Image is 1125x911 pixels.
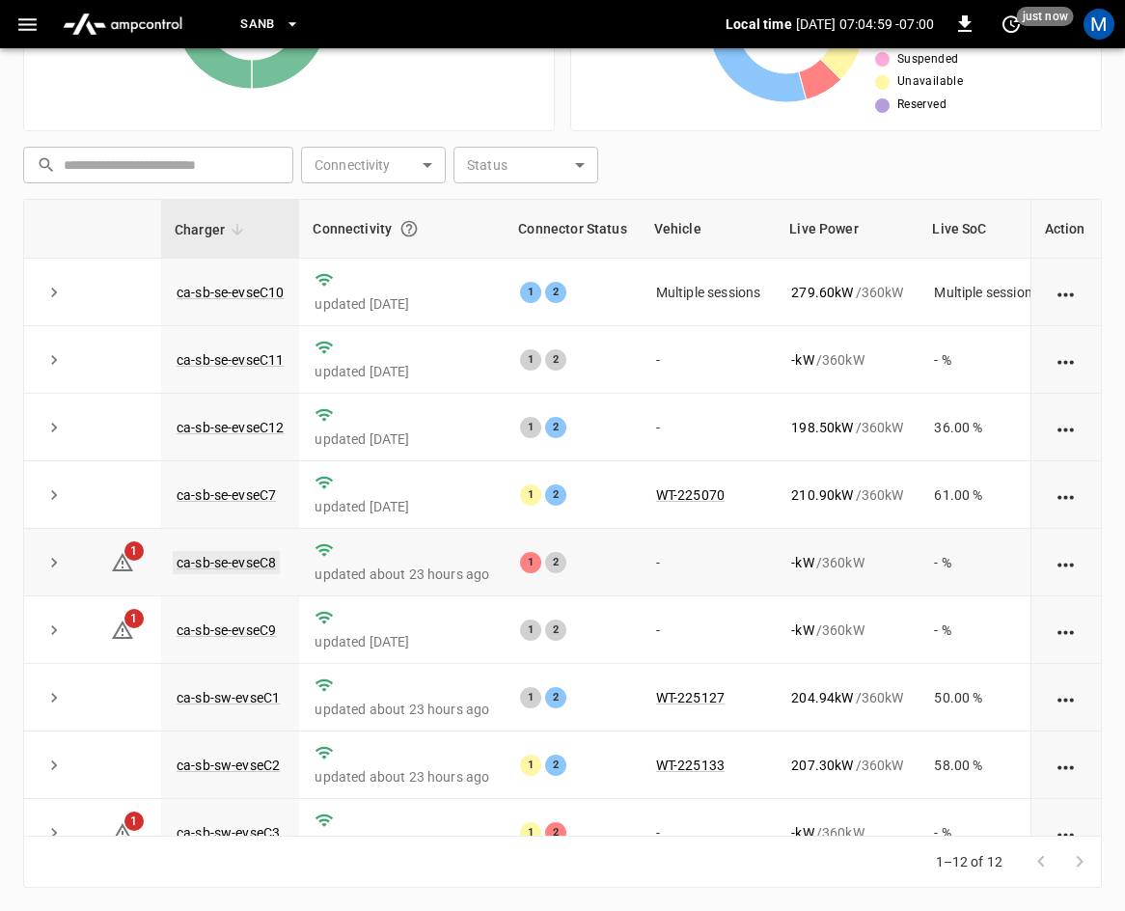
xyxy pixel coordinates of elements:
[726,14,792,34] p: Local time
[520,620,541,641] div: 1
[791,418,903,437] div: / 360 kW
[791,823,903,842] div: / 360 kW
[315,565,489,584] p: updated about 23 hours ago
[641,259,777,326] td: Multiple sessions
[40,683,69,712] button: expand row
[936,852,1003,871] p: 1–12 of 12
[520,755,541,776] div: 1
[656,487,725,503] a: WT-225070
[1030,200,1101,259] th: Action
[796,14,934,34] p: [DATE] 07:04:59 -07:00
[177,487,276,503] a: ca-sb-se-evseC7
[656,690,725,705] a: WT-225127
[177,690,280,705] a: ca-sb-sw-evseC1
[996,9,1027,40] button: set refresh interval
[641,326,777,394] td: -
[40,818,69,847] button: expand row
[791,485,903,505] div: / 360 kW
[545,822,566,843] div: 2
[520,687,541,708] div: 1
[545,687,566,708] div: 2
[791,350,903,370] div: / 360 kW
[1055,283,1079,302] div: action cell options
[919,529,1055,596] td: - %
[919,596,1055,664] td: - %
[1055,553,1079,572] div: action cell options
[40,616,69,645] button: expand row
[1017,7,1074,26] span: just now
[545,620,566,641] div: 2
[177,825,280,841] a: ca-sb-sw-evseC3
[124,541,144,561] span: 1
[545,282,566,303] div: 2
[173,551,280,574] a: ca-sb-se-evseC8
[791,553,813,572] p: - kW
[55,6,190,42] img: ampcontrol.io logo
[545,755,566,776] div: 2
[641,394,777,461] td: -
[177,352,284,368] a: ca-sb-se-evseC11
[111,824,134,840] a: 1
[392,211,426,246] button: Connection between the charger and our software.
[177,285,284,300] a: ca-sb-se-evseC10
[791,418,853,437] p: 198.50 kW
[520,822,541,843] div: 1
[919,259,1055,326] td: Multiple sessions
[776,200,919,259] th: Live Power
[545,349,566,371] div: 2
[175,218,250,241] span: Charger
[919,326,1055,394] td: - %
[313,211,491,246] div: Connectivity
[641,200,777,259] th: Vehicle
[40,481,69,510] button: expand row
[111,621,134,637] a: 1
[919,732,1055,799] td: 58.00 %
[791,756,903,775] div: / 360 kW
[1055,688,1079,707] div: action cell options
[791,350,813,370] p: - kW
[315,497,489,516] p: updated [DATE]
[1055,350,1079,370] div: action cell options
[641,799,777,867] td: -
[124,812,144,831] span: 1
[641,596,777,664] td: -
[520,349,541,371] div: 1
[315,362,489,381] p: updated [DATE]
[641,529,777,596] td: -
[520,484,541,506] div: 1
[315,632,489,651] p: updated [DATE]
[1055,485,1079,505] div: action cell options
[1084,9,1114,40] div: profile-icon
[897,72,963,92] span: Unavailable
[1055,418,1079,437] div: action cell options
[545,552,566,573] div: 2
[791,756,853,775] p: 207.30 kW
[919,461,1055,529] td: 61.00 %
[520,282,541,303] div: 1
[40,278,69,307] button: expand row
[919,394,1055,461] td: 36.00 %
[919,200,1055,259] th: Live SoC
[315,429,489,449] p: updated [DATE]
[791,283,853,302] p: 279.60 kW
[1055,823,1079,842] div: action cell options
[505,200,640,259] th: Connector Status
[656,758,725,773] a: WT-225133
[520,552,541,573] div: 1
[791,553,903,572] div: / 360 kW
[240,14,275,36] span: SanB
[315,700,489,719] p: updated about 23 hours ago
[315,835,489,854] p: updated about 23 hours ago
[1055,621,1079,640] div: action cell options
[315,294,489,314] p: updated [DATE]
[315,767,489,787] p: updated about 23 hours ago
[124,609,144,628] span: 1
[919,799,1055,867] td: - %
[791,283,903,302] div: / 360 kW
[897,50,959,69] span: Suspended
[520,417,541,438] div: 1
[40,751,69,780] button: expand row
[897,96,947,115] span: Reserved
[545,417,566,438] div: 2
[177,420,284,435] a: ca-sb-se-evseC12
